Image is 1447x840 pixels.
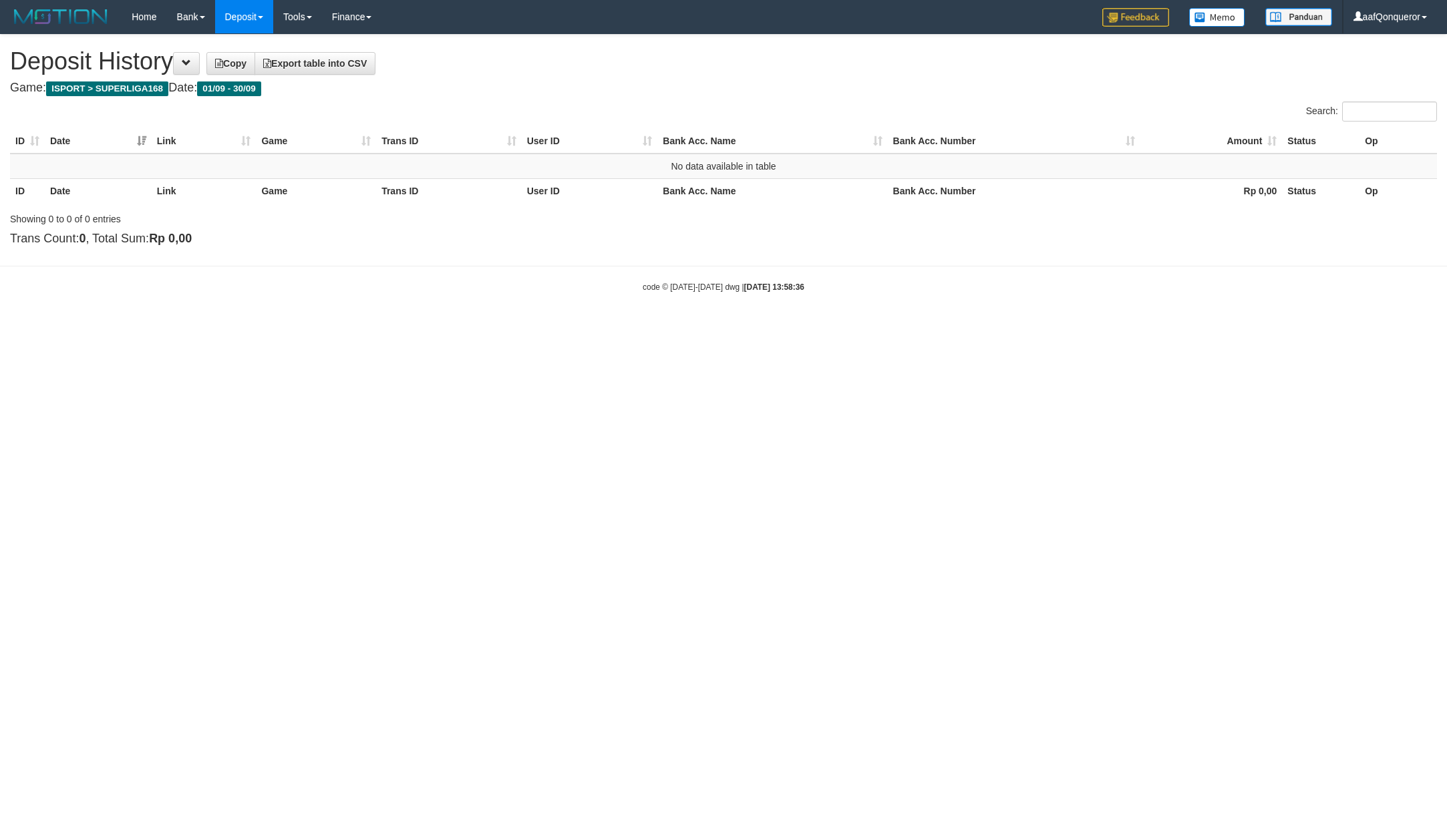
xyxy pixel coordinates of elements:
[152,178,257,203] th: Link
[376,129,522,154] th: Trans ID: activate to sort column ascending
[657,129,887,154] th: Bank Acc. Name: activate to sort column ascending
[255,52,375,75] a: Export table into CSV
[1359,129,1437,154] th: Op
[263,58,367,69] span: Export table into CSV
[79,232,86,245] strong: 0
[1359,178,1437,203] th: Op
[1282,129,1359,154] th: Status
[10,81,1437,95] h4: Game: Date:
[10,154,1437,179] td: No data available in table
[10,207,593,226] div: Showing 0 to 0 of 0 entries
[1342,101,1437,122] input: Search:
[197,81,261,96] span: 01/09 - 30/09
[1102,8,1169,27] img: Feedback.jpg
[1244,186,1277,196] strong: Rp 0,00
[10,178,45,203] th: ID
[46,81,168,96] span: ISPORT > SUPERLIGA168
[10,48,1437,75] h1: Deposit History
[10,7,112,27] img: MOTION_logo.png
[256,178,376,203] th: Game
[522,129,658,154] th: User ID: activate to sort column ascending
[643,282,804,292] small: code © [DATE]-[DATE] dwg |
[657,178,887,203] th: Bank Acc. Name
[1282,178,1359,203] th: Status
[149,232,192,245] strong: Rp 0,00
[1140,129,1283,154] th: Amount: activate to sort column ascending
[888,178,1140,203] th: Bank Acc. Number
[888,129,1140,154] th: Bank Acc. Number: activate to sort column ascending
[256,129,376,154] th: Game: activate to sort column ascending
[45,129,152,154] th: Date: activate to sort column ascending
[744,282,804,292] strong: [DATE] 13:58:36
[376,178,522,203] th: Trans ID
[215,58,247,69] span: Copy
[1306,101,1437,122] label: Search:
[206,52,255,75] a: Copy
[152,129,257,154] th: Link: activate to sort column ascending
[522,178,658,203] th: User ID
[10,232,1437,246] h4: Trans Count: , Total Sum:
[10,129,45,154] th: ID: activate to sort column ascending
[45,178,152,203] th: Date
[1265,8,1332,26] img: panduan.png
[1189,8,1245,27] img: Button%20Memo.svg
